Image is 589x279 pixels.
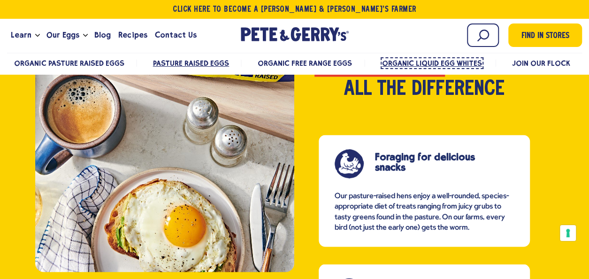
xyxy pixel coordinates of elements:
a: Learn [7,23,35,48]
input: Search [467,23,499,47]
button: Open the dropdown menu for Our Eggs [83,34,88,37]
a: Organic Liquid Egg Whites [381,57,483,69]
a: Join Our Flock [512,59,570,68]
h3: Foraging for delicious snacks [375,152,500,172]
a: Find in Stores [508,23,582,47]
a: Organic Free Range Eggs [258,59,352,68]
a: Blog [91,23,115,48]
a: Contact Us [151,23,200,48]
a: Our Eggs [43,23,83,48]
span: Blog [94,29,111,41]
span: Contact Us [155,29,197,41]
button: Open the dropdown menu for Learn [35,34,40,37]
p: Our pasture-raised hens enjoy a well-rounded, species-appropriate diet of treats ranging from jui... [335,191,514,233]
button: Your consent preferences for tracking technologies [560,225,576,241]
span: Our Eggs [46,29,79,41]
a: Pasture Raised Eggs [153,59,229,68]
span: Learn [11,29,31,41]
span: Organic Liquid Egg Whites [382,59,482,68]
a: Organic Pasture Raised Eggs [14,59,124,68]
nav: desktop product menu [7,53,582,73]
span: Find in Stores [521,30,569,43]
a: Recipes [115,23,151,48]
span: Recipes [118,29,147,41]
